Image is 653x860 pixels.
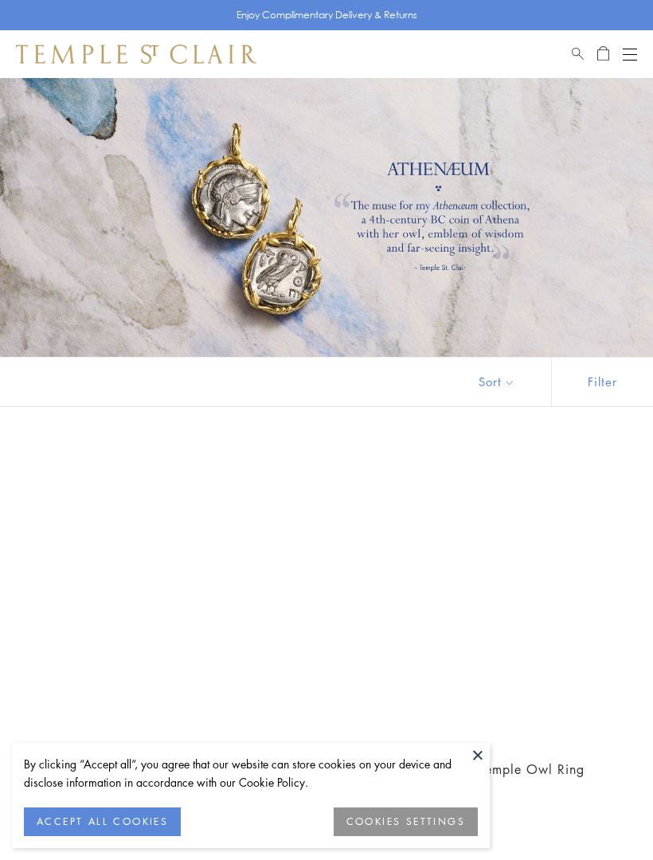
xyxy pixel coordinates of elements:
[443,358,551,406] button: Show sort by
[24,807,181,836] button: ACCEPT ALL COOKIES
[16,45,256,64] img: Temple St. Clair
[551,358,653,406] button: Show filters
[24,755,478,792] div: By clicking “Accept all”, you agree that our website can store cookies on your device and disclos...
[19,447,317,745] a: 18K Emerald Nocturne Owl Locket
[237,7,417,23] p: Enjoy Complimentary Delivery & Returns
[336,447,634,745] a: 18K Tanzanite Temple Owl Ring
[597,45,609,64] a: Open Shopping Bag
[334,807,478,836] button: COOKIES SETTINGS
[572,45,584,64] a: Search
[623,45,637,64] button: Open navigation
